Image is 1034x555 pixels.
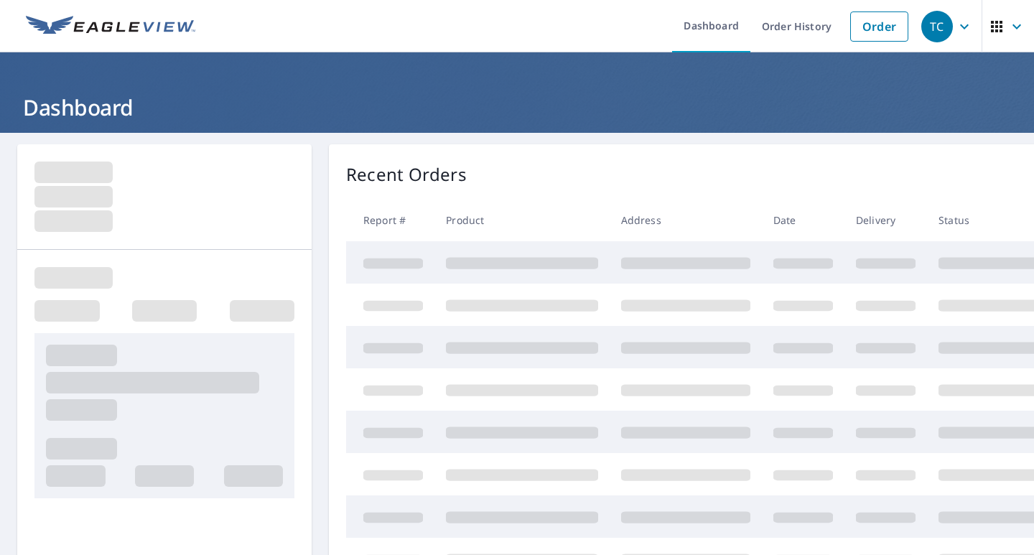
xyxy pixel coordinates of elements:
[762,199,844,241] th: Date
[921,11,953,42] div: TC
[844,199,927,241] th: Delivery
[850,11,908,42] a: Order
[610,199,762,241] th: Address
[26,16,195,37] img: EV Logo
[346,199,434,241] th: Report #
[434,199,610,241] th: Product
[346,162,467,187] p: Recent Orders
[17,93,1017,122] h1: Dashboard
